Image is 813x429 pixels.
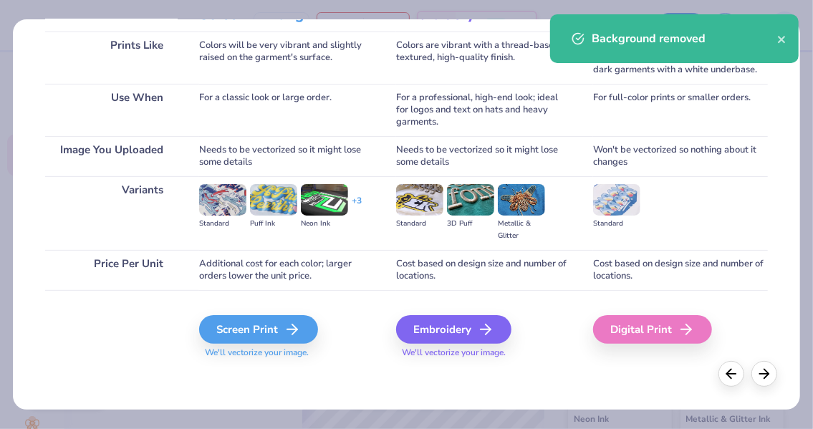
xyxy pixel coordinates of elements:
[45,32,178,84] div: Prints Like
[593,218,640,230] div: Standard
[396,84,572,136] div: For a professional, high-end look; ideal for logos and text on hats and heavy garments.
[199,136,375,176] div: Needs to be vectorized so it might lose some details
[199,218,246,230] div: Standard
[593,84,769,136] div: For full-color prints or smaller orders.
[45,136,178,176] div: Image You Uploaded
[592,30,777,47] div: Background removed
[396,250,572,290] div: Cost based on design size and number of locations.
[250,218,297,230] div: Puff Ink
[301,184,348,216] img: Neon Ink
[45,250,178,290] div: Price Per Unit
[45,84,178,136] div: Use When
[250,184,297,216] img: Puff Ink
[301,218,348,230] div: Neon Ink
[199,250,375,290] div: Additional cost for each color; larger orders lower the unit price.
[498,184,545,216] img: Metallic & Glitter
[199,315,318,344] div: Screen Print
[199,184,246,216] img: Standard
[593,250,769,290] div: Cost based on design size and number of locations.
[447,218,494,230] div: 3D Puff
[199,84,375,136] div: For a classic look or large order.
[199,347,375,359] span: We'll vectorize your image.
[396,218,443,230] div: Standard
[593,184,640,216] img: Standard
[45,176,178,250] div: Variants
[593,315,712,344] div: Digital Print
[447,184,494,216] img: 3D Puff
[593,136,769,176] div: Won't be vectorized so nothing about it changes
[396,184,443,216] img: Standard
[396,347,572,359] span: We'll vectorize your image.
[498,218,545,242] div: Metallic & Glitter
[199,32,375,84] div: Colors will be very vibrant and slightly raised on the garment's surface.
[396,32,572,84] div: Colors are vibrant with a thread-based textured, high-quality finish.
[396,136,572,176] div: Needs to be vectorized so it might lose some details
[352,195,362,219] div: + 3
[777,30,787,47] button: close
[396,315,511,344] div: Embroidery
